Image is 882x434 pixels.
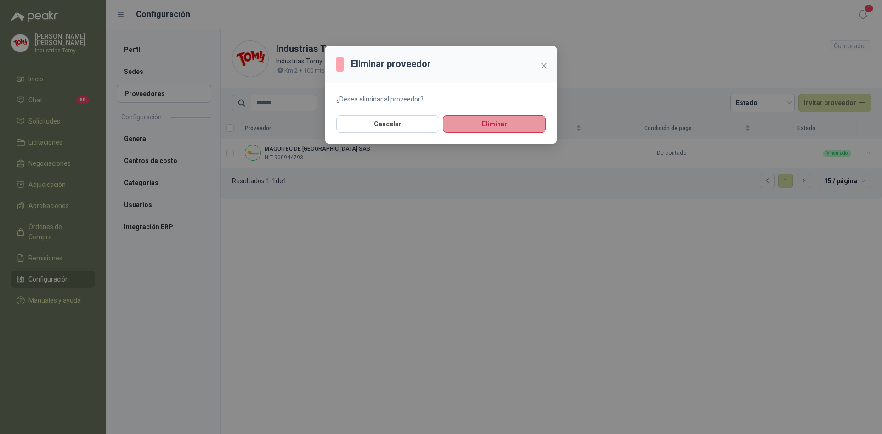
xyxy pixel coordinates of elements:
button: Close [537,58,551,73]
h3: Eliminar proveedor [351,57,431,71]
button: Eliminar [443,115,546,133]
button: Cancelar [336,115,439,133]
p: ¿Desea eliminar al proveedor? [336,94,546,104]
span: close [540,62,548,69]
